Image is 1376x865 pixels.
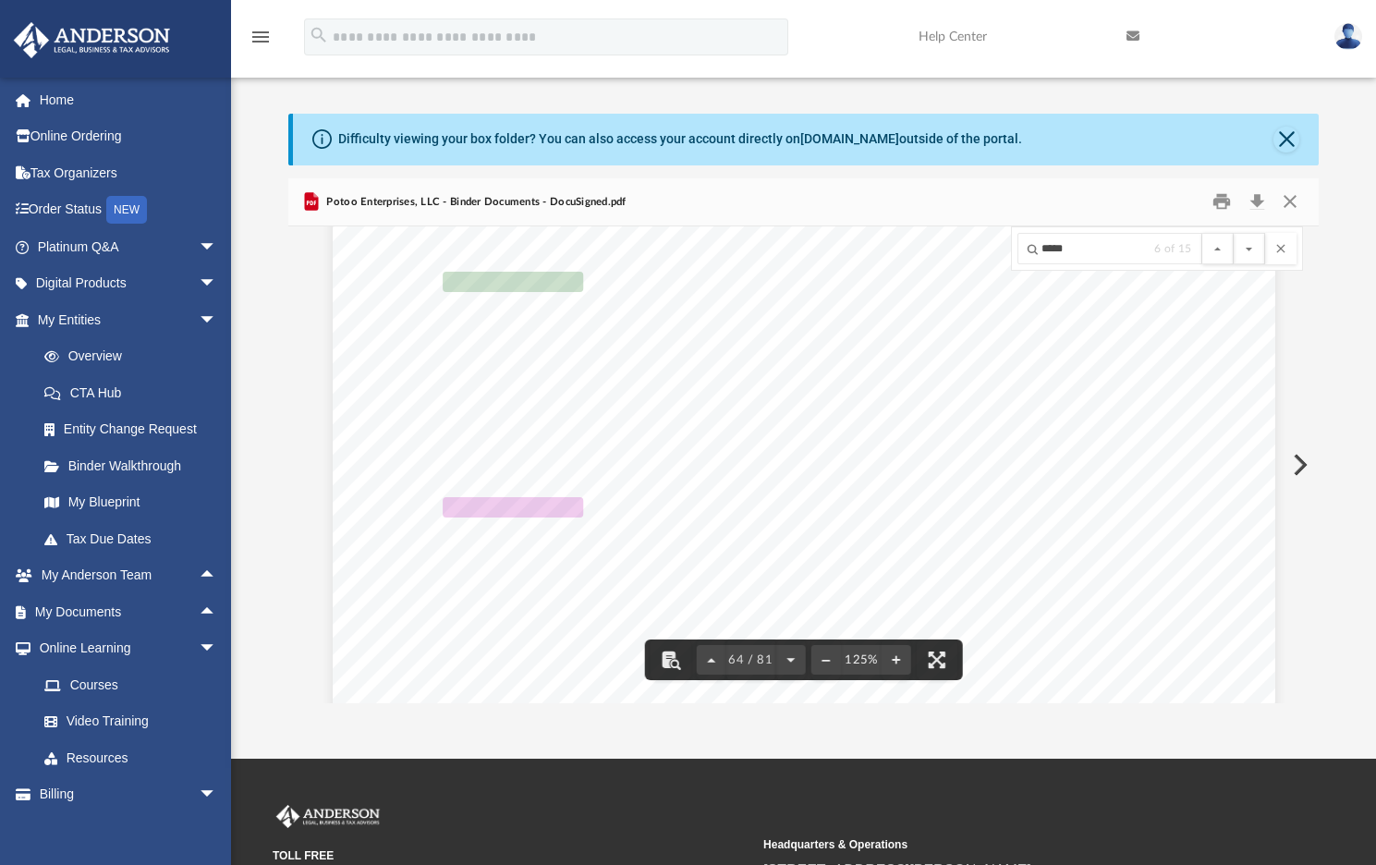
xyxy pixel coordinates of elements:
[1240,188,1273,216] button: Download
[1334,23,1362,50] img: User Pic
[13,81,245,118] a: Home
[26,520,245,557] a: Tax Due Dates
[650,640,690,680] button: Toggle findbar
[444,498,723,517] span: [PERSON_NAME]
[776,640,806,680] button: Next page
[841,654,882,666] div: Current zoom level
[1273,188,1307,216] button: Close
[1273,127,1299,152] button: Close
[26,338,245,375] a: Overview
[288,178,1319,704] div: Preview
[444,364,725,383] span: [PERSON_NAME] [PERSON_NAME]
[26,739,236,776] a: Resources
[288,226,1319,703] div: Document Viewer
[13,265,245,302] a: Digital Productsarrow_drop_down
[444,477,804,495] span: _______________________________________
[13,630,236,667] a: Online Learningarrow_drop_down
[13,301,245,338] a: My Entitiesarrow_drop_down
[459,407,505,425] span: ember
[106,196,147,224] div: NEW
[444,688,477,704] span: Page
[199,776,236,814] span: arrow_drop_down
[250,26,272,48] i: menu
[13,154,245,191] a: Tax Organizers
[516,667,609,684] span: Agreement of
[26,447,245,484] a: Binder Walkthrough
[696,640,725,680] button: Previous page
[444,251,804,270] span: _______________________________________
[444,273,723,291] span: [PERSON_NAME]
[323,194,627,211] span: Potoo Enterprises, LLC - Binder Documents - DocuSigned.pdf
[444,568,804,587] span: _______________________________________
[8,22,176,58] img: Anderson Advisors Platinum Portal
[13,191,245,229] a: Order StatusNEW
[199,265,236,303] span: arrow_drop_down
[13,557,236,594] a: My Anderson Teamarrow_drop_up
[614,667,774,684] span: Potoo Enterprises, LLC
[250,35,272,48] a: menu
[1017,233,1202,264] input: Search input
[763,836,1241,853] small: Headquarters & Operations
[1154,243,1191,254] span: 6 of 15
[288,226,1319,703] div: File preview
[273,805,384,829] img: Anderson Advisors Platinum Portal
[199,301,236,339] span: arrow_drop_down
[444,407,459,425] span: M
[505,407,518,425] span: s:
[13,593,236,630] a: My Documentsarrow_drop_up
[811,640,841,680] button: Zoom out
[725,654,776,666] span: 64 / 81
[26,411,245,448] a: Entity Change Request
[273,847,750,864] small: TOLL FREE
[26,703,226,740] a: Video Training
[443,272,584,292] span: [PERSON_NAME]
[26,666,236,703] a: Courses
[502,688,516,704] span: of
[199,557,236,595] span: arrow_drop_up
[199,593,236,631] span: arrow_drop_up
[13,118,245,155] a: Online Ordering
[444,343,804,361] span: _______________________________________
[26,484,236,521] a: My Blueprint
[882,640,911,680] button: Zoom in
[520,688,537,704] span: 51
[13,776,245,813] a: Billingarrow_drop_down
[725,640,776,680] button: 64 / 81
[199,228,236,266] span: arrow_drop_down
[309,25,329,45] i: search
[1278,439,1319,491] button: Next File
[199,630,236,668] span: arrow_drop_down
[917,640,957,680] button: Enter fullscreen
[444,667,512,684] span: Operating
[13,228,245,265] a: Platinum Q&Aarrow_drop_down
[26,374,245,411] a: CTA Hub
[443,497,584,518] span: [PERSON_NAME]
[338,129,1022,149] div: Difficulty viewing your box folder? You can also access your account directly on outside of the p...
[444,590,725,608] span: [PERSON_NAME] [PERSON_NAME]
[800,131,899,146] a: [DOMAIN_NAME]
[481,688,497,704] span: 51
[1204,188,1241,216] button: Print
